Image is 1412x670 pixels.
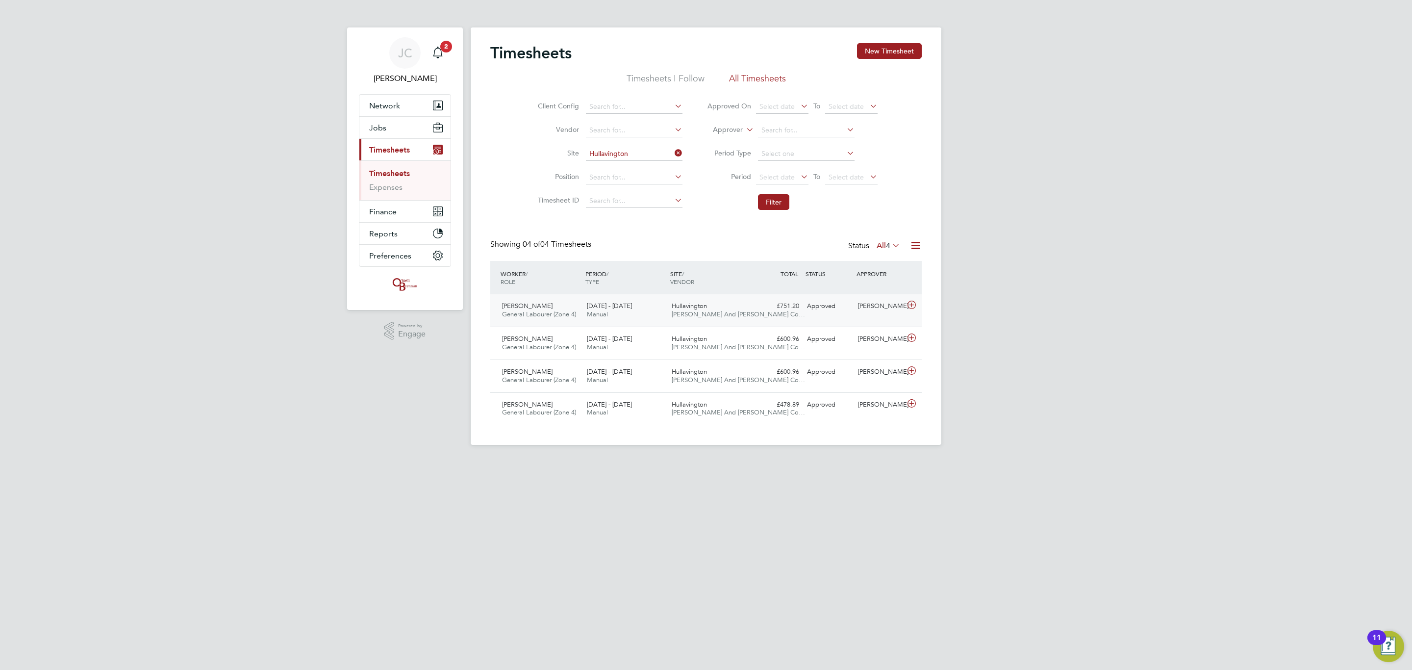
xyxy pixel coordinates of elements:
[502,376,576,384] span: General Labourer (Zone 4)
[398,330,426,338] span: Engage
[803,364,854,380] div: Approved
[502,400,553,409] span: [PERSON_NAME]
[810,170,823,183] span: To
[682,270,684,278] span: /
[523,239,540,249] span: 04 of
[803,397,854,413] div: Approved
[523,239,591,249] span: 04 Timesheets
[627,73,705,90] li: Timesheets I Follow
[398,322,426,330] span: Powered by
[587,400,632,409] span: [DATE] - [DATE]
[359,245,451,266] button: Preferences
[672,310,805,318] span: [PERSON_NAME] And [PERSON_NAME] Co…
[359,37,451,84] a: JC[PERSON_NAME]
[359,277,451,292] a: Go to home page
[502,310,576,318] span: General Labourer (Zone 4)
[848,239,902,253] div: Status
[758,124,855,137] input: Search for...
[586,171,682,184] input: Search for...
[535,102,579,110] label: Client Config
[810,100,823,112] span: To
[498,265,583,290] div: WORKER
[535,149,579,157] label: Site
[1373,631,1404,662] button: Open Resource Center, 11 new notifications
[854,298,905,314] div: [PERSON_NAME]
[369,229,398,238] span: Reports
[587,367,632,376] span: [DATE] - [DATE]
[752,331,803,347] div: £600.96
[535,196,579,205] label: Timesheet ID
[535,172,579,181] label: Position
[583,265,668,290] div: PERIOD
[585,278,599,285] span: TYPE
[606,270,608,278] span: /
[668,265,753,290] div: SITE
[440,41,452,52] span: 2
[854,331,905,347] div: [PERSON_NAME]
[829,102,864,111] span: Select date
[428,37,448,69] a: 2
[759,102,795,111] span: Select date
[502,302,553,310] span: [PERSON_NAME]
[729,73,786,90] li: All Timesheets
[369,123,386,132] span: Jobs
[857,43,922,59] button: New Timesheet
[1372,638,1381,650] div: 11
[670,278,694,285] span: VENDOR
[359,201,451,222] button: Finance
[359,223,451,244] button: Reports
[803,265,854,283] div: STATUS
[369,101,400,110] span: Network
[502,367,553,376] span: [PERSON_NAME]
[490,43,572,63] h2: Timesheets
[672,400,707,409] span: Hullavington
[803,331,854,347] div: Approved
[359,139,451,160] button: Timesheets
[886,241,890,251] span: 4
[672,302,707,310] span: Hullavington
[752,364,803,380] div: £600.96
[672,367,707,376] span: Hullavington
[672,343,805,351] span: [PERSON_NAME] And [PERSON_NAME] Co…
[707,172,751,181] label: Period
[752,298,803,314] div: £751.20
[587,343,608,351] span: Manual
[359,160,451,200] div: Timesheets
[587,302,632,310] span: [DATE] - [DATE]
[586,194,682,208] input: Search for...
[586,124,682,137] input: Search for...
[398,47,412,59] span: JC
[369,169,410,178] a: Timesheets
[587,408,608,416] span: Manual
[490,239,593,250] div: Showing
[526,270,528,278] span: /
[854,397,905,413] div: [PERSON_NAME]
[369,182,403,192] a: Expenses
[586,147,682,161] input: Search for...
[781,270,798,278] span: TOTAL
[707,149,751,157] label: Period Type
[854,364,905,380] div: [PERSON_NAME]
[672,408,805,416] span: [PERSON_NAME] And [PERSON_NAME] Co…
[586,100,682,114] input: Search for...
[384,322,426,340] a: Powered byEngage
[672,376,805,384] span: [PERSON_NAME] And [PERSON_NAME] Co…
[369,207,397,216] span: Finance
[707,102,751,110] label: Approved On
[347,27,463,310] nav: Main navigation
[391,277,419,292] img: oneillandbrennan-logo-retina.png
[502,335,553,343] span: [PERSON_NAME]
[359,95,451,116] button: Network
[535,125,579,134] label: Vendor
[502,343,576,351] span: General Labourer (Zone 4)
[829,173,864,181] span: Select date
[587,376,608,384] span: Manual
[501,278,515,285] span: ROLE
[803,298,854,314] div: Approved
[359,73,451,84] span: James Crawley
[672,335,707,343] span: Hullavington
[369,145,410,155] span: Timesheets
[369,251,411,260] span: Preferences
[587,335,632,343] span: [DATE] - [DATE]
[699,125,743,135] label: Approver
